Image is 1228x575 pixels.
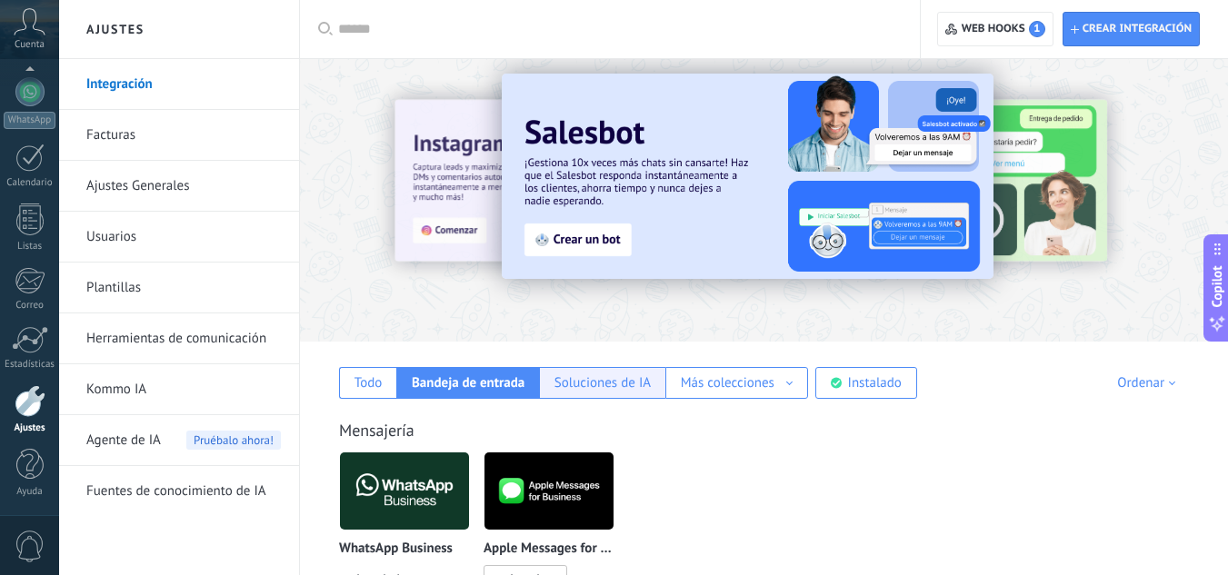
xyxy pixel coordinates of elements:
div: Más colecciones [681,374,774,392]
li: Agente de IA [59,415,299,466]
span: Crear integración [1083,22,1192,36]
div: Calendario [4,177,56,189]
li: Usuarios [59,212,299,263]
span: Cuenta [15,39,45,51]
a: Usuarios [86,212,281,263]
li: Ajustes Generales [59,161,299,212]
li: Herramientas de comunicación [59,313,299,364]
a: Mensajería [339,420,414,441]
a: Plantillas [86,263,281,313]
a: Integración [86,59,281,110]
a: Herramientas de comunicación [86,313,281,364]
div: Todo [354,374,383,392]
span: Copilot [1208,265,1226,307]
p: Apple Messages for Business [484,541,614,557]
a: Fuentes de conocimiento de IA [86,466,281,517]
a: Kommo IA [86,364,281,415]
span: Pruébalo ahora! [186,431,281,450]
div: Listas [4,241,56,253]
div: Ajustes [4,422,56,434]
button: Crear integración [1063,12,1200,46]
span: Web hooks [962,21,1045,37]
div: Instalado [848,374,902,392]
li: Fuentes de conocimiento de IA [59,466,299,516]
span: 1 [1029,21,1045,37]
li: Kommo IA [59,364,299,415]
div: Ordenar [1117,374,1182,392]
div: Soluciones de IA [554,374,651,392]
span: Agente de IA [86,415,161,466]
a: Facturas [86,110,281,161]
div: Estadísticas [4,359,56,371]
div: WhatsApp [4,112,55,129]
div: Ayuda [4,486,56,498]
a: Ajustes Generales [86,161,281,212]
a: Agente de IAPruébalo ahora! [86,415,281,466]
li: Plantillas [59,263,299,313]
div: Bandeja de entrada [412,374,524,392]
button: Web hooks1 [937,12,1053,46]
img: Slide 2 [502,74,993,279]
li: Integración [59,59,299,110]
img: logo_main.png [340,447,469,535]
p: WhatsApp Business [339,541,453,557]
div: Correo [4,300,56,312]
img: logo_main.png [484,447,614,535]
li: Facturas [59,110,299,161]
